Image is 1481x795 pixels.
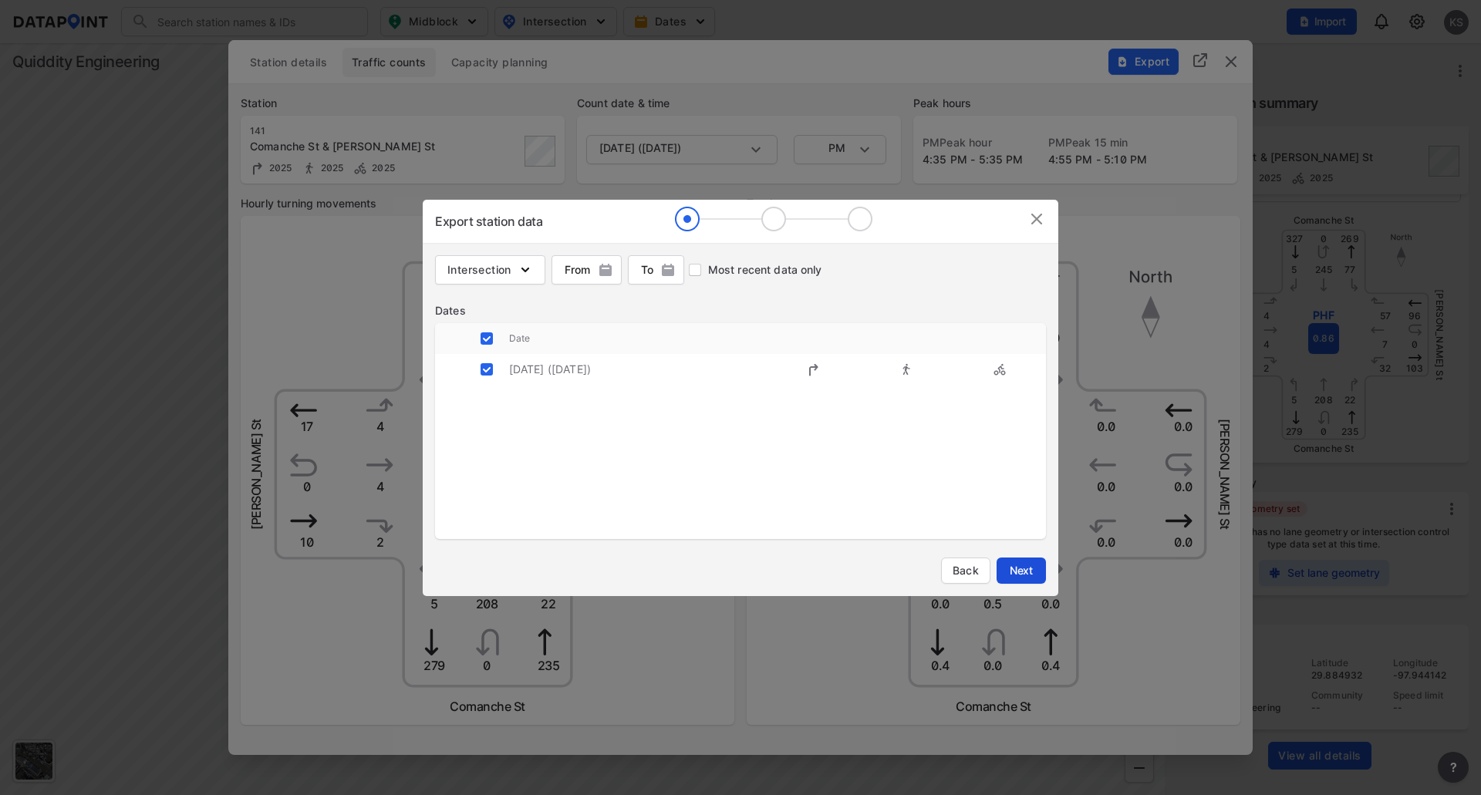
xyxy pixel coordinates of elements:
img: png;base64,iVBORw0KGgoAAAANSUhEUgAAABQAAAAUCAYAAACNiR0NAAAACXBIWXMAAAsTAAALEwEAmpwYAAAAAXNSR0IArs... [660,262,676,278]
img: llR8THcIqJKT4tzxLABS9+Wy7j53VXW9jma2eUxb+zwI0ndL13UtNYW78bbi+NGFHop6vbg9+JxKXfH9kZPvL8syoHAAAAAEl... [675,207,872,231]
div: Date [509,323,1046,354]
td: [DATE] ([DATE]) [509,354,767,385]
span: Intersection [447,262,533,278]
img: 5YPKRKmlfpI5mqlR8AD95paCi+0kK1fRFDJSaMmawlwaeJcJwk9O2fotCW5ve9gAAAAASUVORK5CYII= [518,262,533,278]
img: IvGo9hDFjq0U70AQfCTEoVEAFwAAAAASUVORK5CYII= [1027,210,1046,228]
div: Dates [435,303,1046,318]
img: EAAAAASUVORK5CYII= [992,362,1007,377]
span: Next [1006,563,1037,578]
span: Back [951,563,980,578]
span: Most recent data only [708,262,822,278]
div: Export station data [435,212,542,231]
table: customized table [435,323,1046,547]
img: png;base64,iVBORw0KGgoAAAANSUhEUgAAABQAAAAUCAYAAACNiR0NAAAACXBIWXMAAAsTAAALEwEAmpwYAAAAAXNSR0IArs... [598,262,613,278]
img: FegzcgAAAABJRU5ErkJggg== [899,362,914,377]
img: NMum7ViW0AAAAASUVORK5CYII= [806,362,821,377]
